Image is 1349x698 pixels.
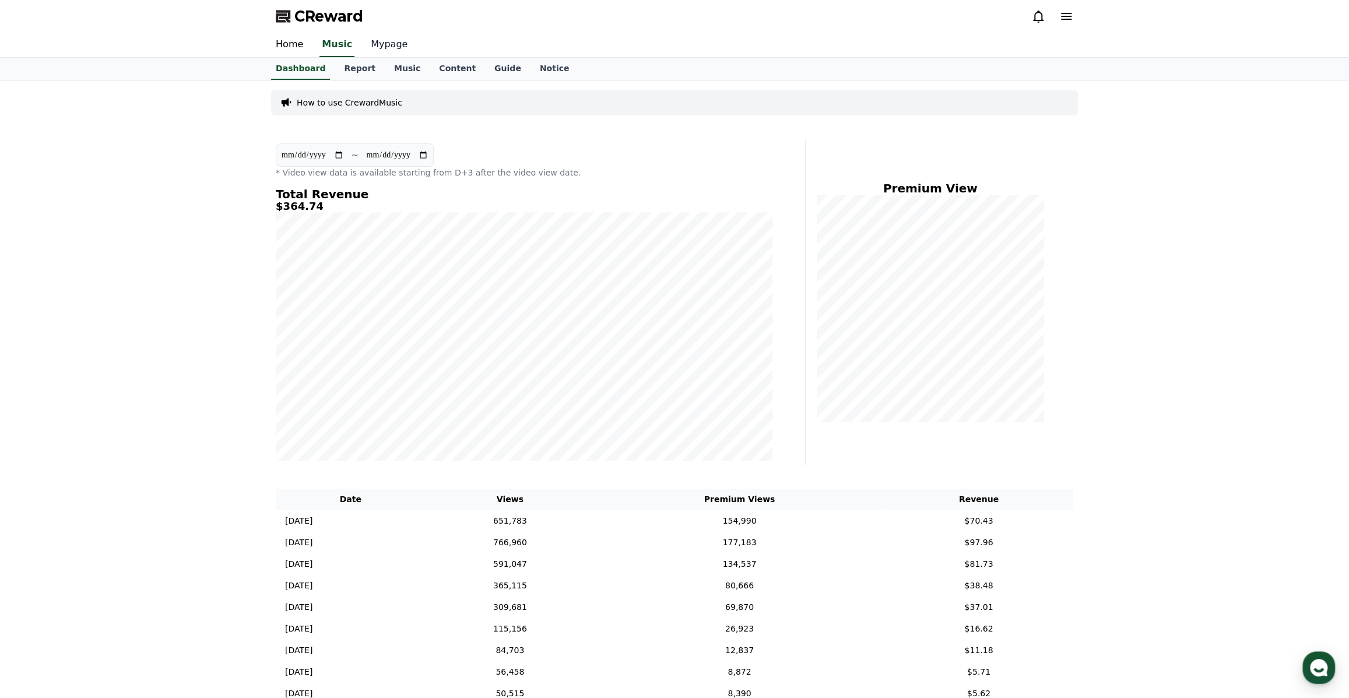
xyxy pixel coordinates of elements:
[294,7,363,26] span: CReward
[276,7,363,26] a: CReward
[276,201,772,212] h5: $364.74
[285,601,312,613] p: [DATE]
[485,58,531,80] a: Guide
[884,510,1073,532] td: $70.43
[351,148,359,162] p: ~
[884,553,1073,575] td: $81.73
[266,33,312,57] a: Home
[884,661,1073,683] td: $5.71
[595,489,884,510] th: Premium Views
[426,532,595,553] td: 766,960
[884,575,1073,597] td: $38.48
[426,661,595,683] td: 56,458
[426,597,595,618] td: 309,681
[150,370,224,399] a: Settings
[285,580,312,592] p: [DATE]
[531,58,579,80] a: Notice
[97,388,131,397] span: Messages
[426,489,595,510] th: Views
[884,597,1073,618] td: $37.01
[77,370,150,399] a: Messages
[276,489,426,510] th: Date
[285,536,312,549] p: [DATE]
[595,510,884,532] td: 154,990
[271,58,330,80] a: Dashboard
[173,387,201,397] span: Settings
[884,640,1073,661] td: $11.18
[385,58,430,80] a: Music
[595,532,884,553] td: 177,183
[426,618,595,640] td: 115,156
[276,167,772,178] p: * Video view data is available starting from D+3 after the video view date.
[884,489,1073,510] th: Revenue
[426,553,595,575] td: 591,047
[884,618,1073,640] td: $16.62
[285,558,312,570] p: [DATE]
[30,387,50,397] span: Home
[595,553,884,575] td: 134,537
[595,618,884,640] td: 26,923
[595,661,884,683] td: 8,872
[297,97,402,108] a: How to use CrewardMusic
[426,575,595,597] td: 365,115
[426,640,595,661] td: 84,703
[319,33,354,57] a: Music
[3,370,77,399] a: Home
[285,515,312,527] p: [DATE]
[285,623,312,635] p: [DATE]
[884,532,1073,553] td: $97.96
[595,640,884,661] td: 12,837
[815,182,1045,195] h4: Premium View
[276,188,772,201] h4: Total Revenue
[361,33,417,57] a: Mypage
[335,58,385,80] a: Report
[430,58,485,80] a: Content
[285,666,312,678] p: [DATE]
[426,510,595,532] td: 651,783
[595,597,884,618] td: 69,870
[595,575,884,597] td: 80,666
[285,644,312,657] p: [DATE]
